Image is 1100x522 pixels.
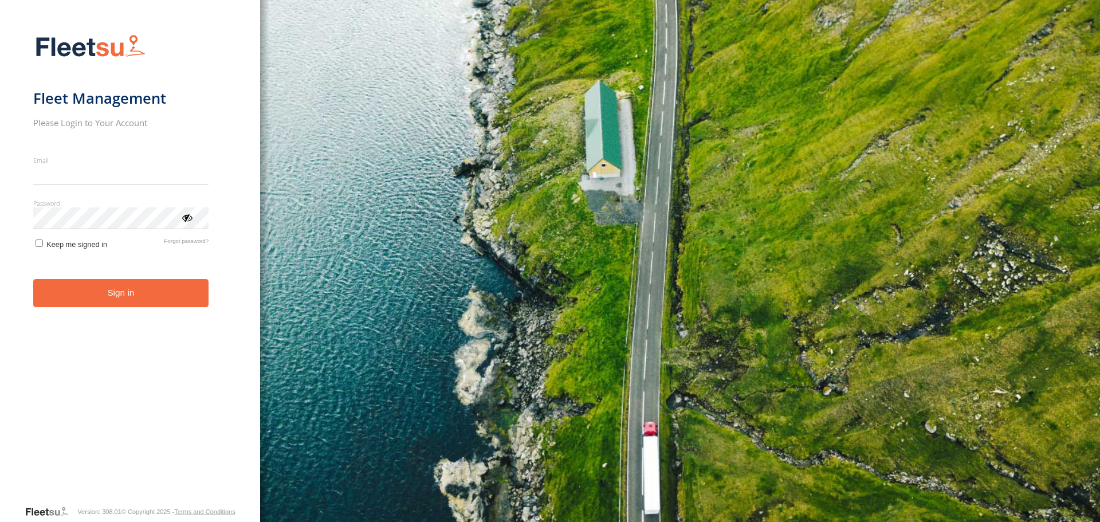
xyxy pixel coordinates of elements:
[121,508,235,515] div: © Copyright 2025 -
[36,240,43,247] input: Keep me signed in
[33,156,209,164] label: Email
[33,28,227,505] form: main
[33,199,209,207] label: Password
[33,117,209,128] h2: Please Login to Your Account
[46,240,107,249] span: Keep me signed in
[25,506,77,517] a: Visit our Website
[33,32,148,61] img: Fleetsu
[181,211,192,223] div: ViewPassword
[33,89,209,108] h1: Fleet Management
[33,279,209,307] button: Sign in
[77,508,121,515] div: Version: 308.01
[174,508,235,515] a: Terms and Conditions
[164,238,209,249] a: Forgot password?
